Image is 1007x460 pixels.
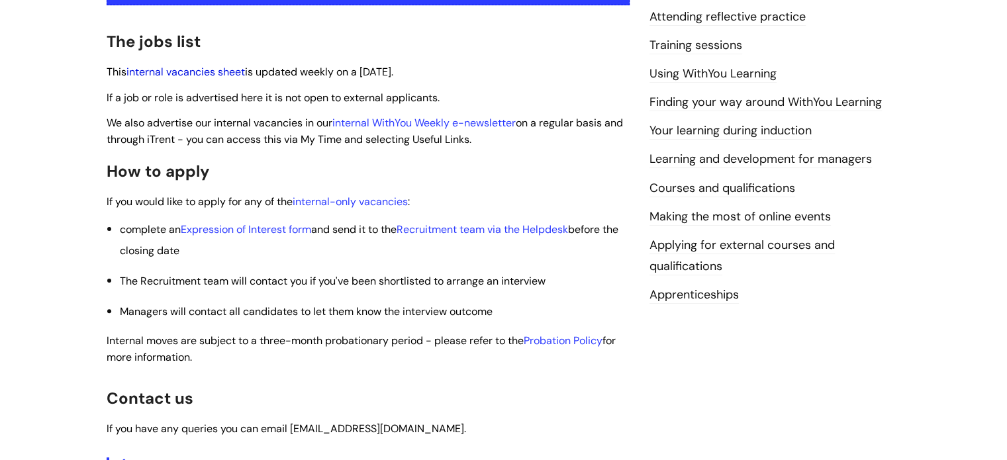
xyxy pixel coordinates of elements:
[649,287,739,304] a: Apprenticeships
[293,195,408,208] a: internal-only vacancies
[107,91,440,105] span: If a job or role is advertised here it is not open to external applicants.
[649,37,742,54] a: Training sessions
[120,304,493,318] span: Managers will contact all candidates to let them know the interview outcome
[397,222,568,236] a: Recruitment team via the Helpdesk
[126,244,179,257] span: losing date
[107,65,393,79] span: This is updated weekly on a [DATE].
[107,334,616,364] span: I
[332,116,516,130] a: internal WithYou Weekly e-newsletter
[126,65,245,79] a: internal vacancies sheet
[649,208,831,226] a: Making the most of online events
[649,237,835,275] a: Applying for external courses and qualifications
[181,222,311,236] a: Expression of Interest form
[107,422,466,436] span: If you have any queries you can email [EMAIL_ADDRESS][DOMAIN_NAME].
[120,222,618,257] span: and send it to the before the c
[649,94,882,111] a: Finding your way around WithYou Learning
[649,151,872,168] a: Learning and development for managers
[524,334,602,347] a: Probation Policy
[649,9,806,26] a: Attending reflective practice
[649,122,812,140] a: Your learning during induction
[120,274,546,288] span: The Recruitment team will contact you if you've been shortlisted to arrange an interview
[107,116,623,146] span: We also advertise our internal vacancies in our on a regular basis and through iTrent - you can a...
[120,222,181,236] span: complete an
[649,180,795,197] a: Courses and qualifications
[107,161,210,181] span: How to apply
[107,388,193,408] span: Contact us
[107,195,410,208] span: If you would like to apply for any of the :
[649,66,777,83] a: Using WithYou Learning
[107,334,616,364] span: nternal moves are subject to a three-month probationary period - please refer to the for more inf...
[107,31,201,52] span: The jobs list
